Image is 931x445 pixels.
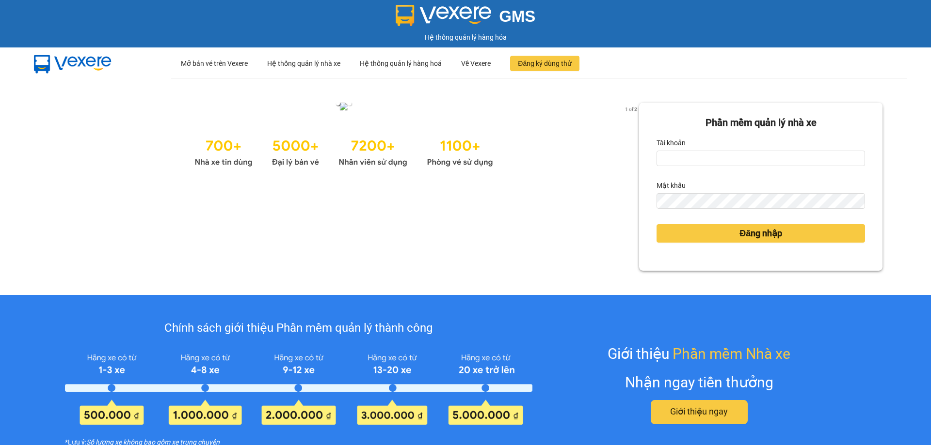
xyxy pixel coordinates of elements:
[626,103,639,113] button: next slide / item
[48,103,62,113] button: previous slide / item
[625,371,773,394] div: Nhận ngay tiền thưởng
[396,15,536,22] a: GMS
[348,102,352,106] li: slide item 2
[499,7,535,25] span: GMS
[739,227,782,240] span: Đăng nhập
[510,56,579,71] button: Đăng ký dùng thử
[651,400,748,424] button: Giới thiệu ngay
[267,48,340,79] div: Hệ thống quản lý nhà xe
[2,32,929,43] div: Hệ thống quản lý hàng hóa
[65,350,532,424] img: policy-intruduce-detail.png
[657,151,865,166] input: Tài khoản
[396,5,492,26] img: logo 2
[461,48,491,79] div: Về Vexere
[65,319,532,338] div: Chính sách giới thiệu Phần mềm quản lý thành công
[657,135,686,151] label: Tài khoản
[673,342,790,365] span: Phần mềm Nhà xe
[194,133,493,169] img: Statistics.png
[360,48,442,79] div: Hệ thống quản lý hàng hoá
[518,58,572,69] span: Đăng ký dùng thử
[622,103,639,115] p: 1 of 2
[181,48,248,79] div: Mở bán vé trên Vexere
[657,178,686,193] label: Mật khẩu
[670,405,728,418] span: Giới thiệu ngay
[657,115,865,130] div: Phần mềm quản lý nhà xe
[336,102,340,106] li: slide item 1
[657,224,865,243] button: Đăng nhập
[24,47,121,79] img: mbUUG5Q.png
[608,342,790,365] div: Giới thiệu
[657,193,865,209] input: Mật khẩu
